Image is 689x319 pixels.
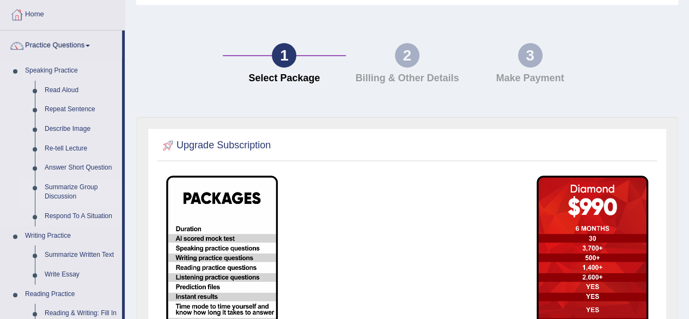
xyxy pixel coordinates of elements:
a: Repeat Sentence [40,100,122,119]
div: 1 [272,43,296,68]
a: Respond To A Situation [40,207,122,226]
h4: Make Payment [474,73,586,84]
a: Practice Questions [1,31,122,58]
a: Describe Image [40,119,122,139]
h4: Select Package [228,73,340,84]
a: Answer Short Question [40,158,122,178]
a: Write Essay [40,265,122,285]
a: Re-tell Lecture [40,139,122,159]
a: Reading Practice [20,285,122,304]
div: 2 [395,43,419,68]
a: Summarize Written Text [40,245,122,265]
a: Writing Practice [20,226,122,246]
a: Read Aloud [40,81,122,100]
h4: Billing & Other Details [351,73,464,84]
a: Summarize Group Discussion [40,178,122,207]
h2: Upgrade Subscription [160,137,271,154]
div: 3 [518,43,542,68]
a: Speaking Practice [20,61,122,81]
